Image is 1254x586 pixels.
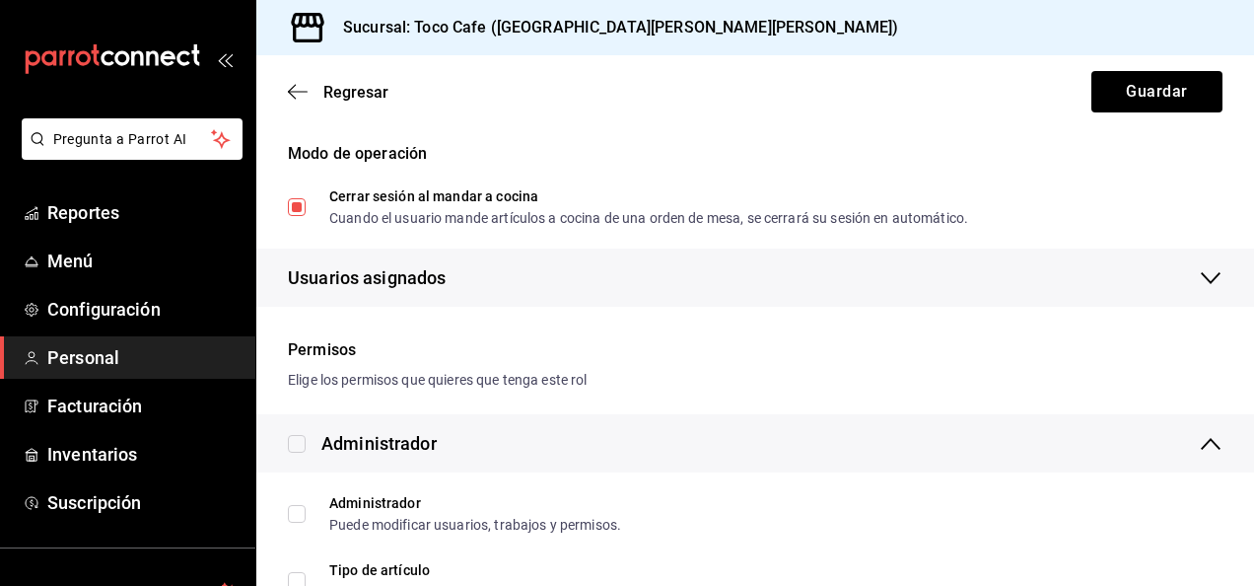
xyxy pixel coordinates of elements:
div: Elige los permisos que quieres que tenga este rol [288,370,1222,391]
span: Reportes [47,199,240,226]
div: Cuando el usuario mande artículos a cocina de una orden de mesa, se cerrará su sesión en automático. [329,211,968,225]
h3: Sucursal: Toco Cafe ([GEOGRAPHIC_DATA][PERSON_NAME][PERSON_NAME]) [327,16,899,39]
a: Pregunta a Parrot AI [14,143,243,164]
span: Configuración [47,296,240,323]
div: Cerrar sesión al mandar a cocina [329,189,968,203]
span: Pregunta a Parrot AI [53,129,212,150]
div: Permisos [288,338,1222,362]
span: Personal [47,344,240,371]
button: open_drawer_menu [217,51,233,67]
div: Administrador [329,496,621,510]
span: Usuarios asignados [288,264,446,291]
span: Inventarios [47,441,240,468]
div: Modo de operación [288,142,1222,189]
button: Guardar [1091,71,1222,112]
span: Regresar [323,83,388,102]
button: Pregunta a Parrot AI [22,118,243,160]
div: Administrador [321,430,437,457]
div: Tipo de artículo [329,563,911,577]
button: Regresar [288,83,388,102]
span: Suscripción [47,489,240,516]
span: Facturación [47,393,240,419]
span: Menú [47,248,240,274]
div: Puede modificar usuarios, trabajos y permisos. [329,518,621,532]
